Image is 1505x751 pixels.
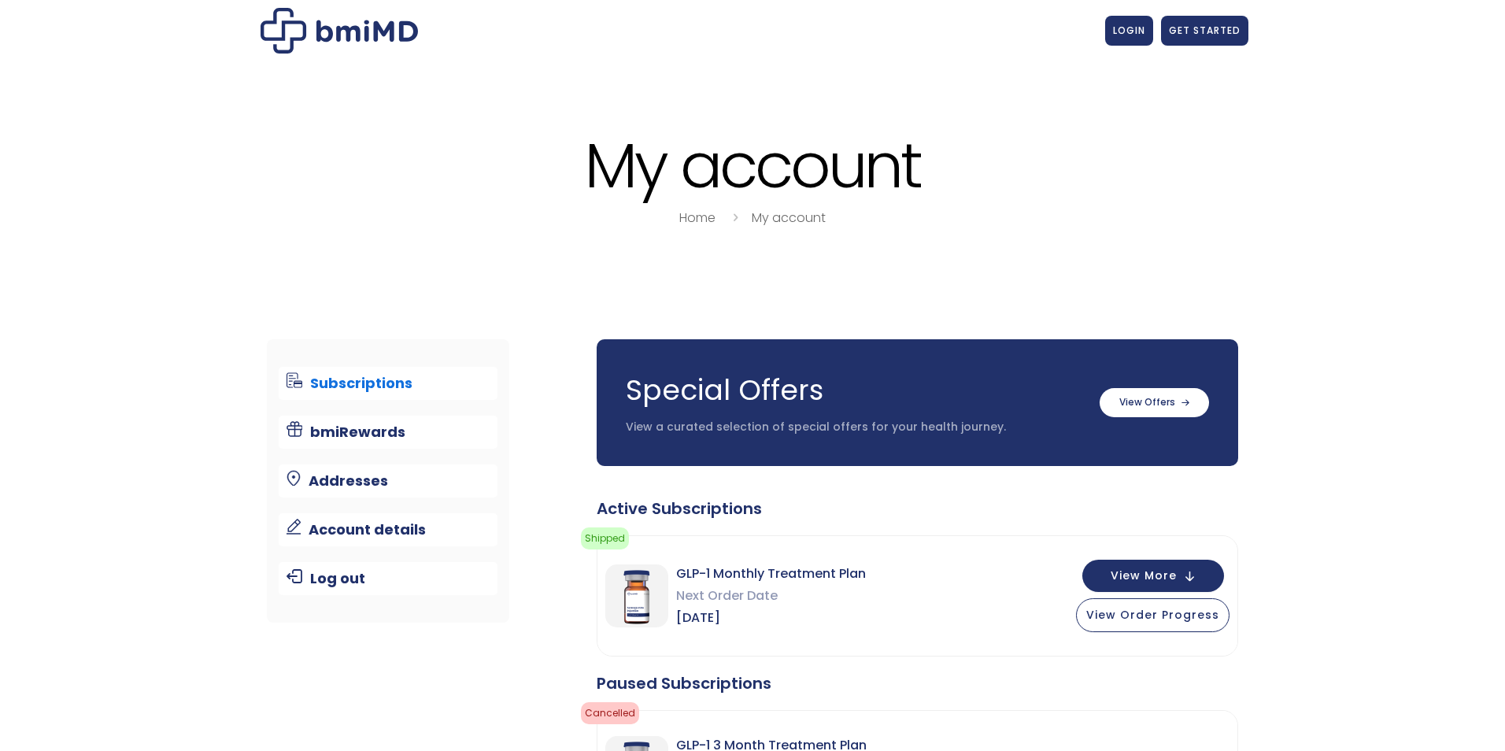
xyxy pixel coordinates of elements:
a: GET STARTED [1161,16,1248,46]
a: Log out [279,562,498,595]
img: My account [261,8,418,54]
img: GLP-1 Monthly Treatment Plan [605,564,668,627]
button: View More [1082,560,1224,592]
h3: Special Offers [626,371,1084,410]
span: GET STARTED [1169,24,1241,37]
a: LOGIN [1105,16,1153,46]
span: [DATE] [676,607,866,629]
a: Subscriptions [279,367,498,400]
span: LOGIN [1113,24,1145,37]
h1: My account [257,132,1248,199]
span: GLP-1 Monthly Treatment Plan [676,563,866,585]
span: View Order Progress [1086,607,1219,623]
div: Active Subscriptions [597,498,1238,520]
nav: Account pages [267,339,510,623]
a: bmiRewards [279,416,498,449]
a: Home [679,209,716,227]
span: Shipped [581,527,629,549]
div: Paused Subscriptions [597,672,1238,694]
span: cancelled [581,702,639,724]
button: View Order Progress [1076,598,1230,632]
i: breadcrumbs separator [727,209,744,227]
a: My account [752,209,826,227]
p: View a curated selection of special offers for your health journey. [626,420,1084,435]
span: Next Order Date [676,585,866,607]
a: Addresses [279,464,498,498]
span: View More [1111,571,1177,581]
a: Account details [279,513,498,546]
